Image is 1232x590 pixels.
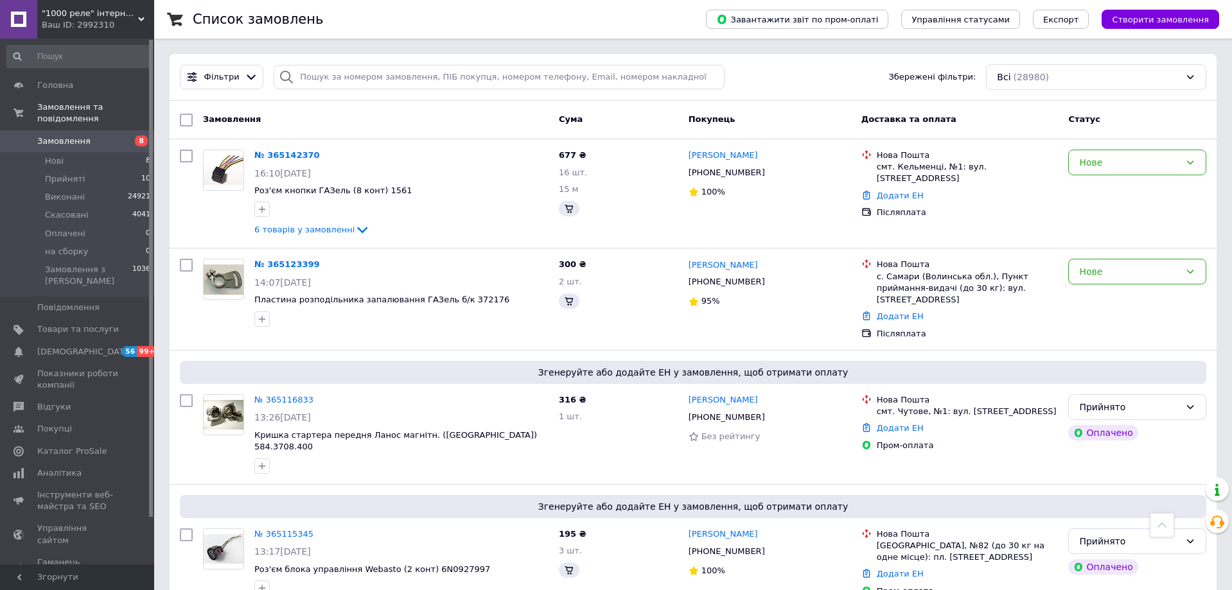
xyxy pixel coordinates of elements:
div: [GEOGRAPHIC_DATA], №82 (до 30 кг на одне місце): пл. [STREET_ADDRESS] [877,540,1059,563]
span: Створити замовлення [1112,15,1209,24]
h1: Список замовлень [193,12,323,27]
div: смт. Кельменці, №1: вул. [STREET_ADDRESS] [877,161,1059,184]
a: [PERSON_NAME] [689,528,758,541]
span: Покупці [37,423,72,435]
div: [PHONE_NUMBER] [686,543,768,560]
span: Управління статусами [911,15,1010,24]
span: 100% [701,566,725,575]
span: Фільтри [204,71,240,83]
span: Прийняті [45,173,85,185]
span: 24921 [128,191,150,203]
a: № 365123399 [254,259,320,269]
span: Всі [997,71,1010,83]
span: Експорт [1043,15,1079,24]
a: Фото товару [203,394,244,435]
span: Виконані [45,191,85,203]
button: Завантажити звіт по пром-оплаті [706,10,888,29]
a: Фото товару [203,259,244,300]
div: Нова Пошта [877,394,1059,406]
div: Післяплата [877,207,1059,218]
div: Нове [1079,265,1180,279]
div: Оплачено [1068,559,1138,575]
span: Замовлення [203,114,261,124]
div: Пром-оплата [877,440,1059,451]
div: смт. Чутове, №1: вул. [STREET_ADDRESS] [877,406,1059,417]
input: Пошук [6,45,152,68]
span: 14:07[DATE] [254,277,311,288]
a: Роз'єм блока управління Webasto (2 конт) 6N0927997 [254,564,490,574]
span: Нові [45,155,64,167]
button: Створити замовлення [1102,10,1219,29]
div: Ваш ID: 2992310 [42,19,154,31]
div: Прийнято [1079,400,1180,414]
span: Пластина розподільника запалювання ГАЗель б/к 372176 [254,295,509,304]
span: Cума [559,114,583,124]
span: 10 [141,173,150,185]
a: 6 товарів у замовленні [254,225,370,234]
span: Оплачені [45,228,85,239]
a: Кришка стартера передня Ланос магнітн. ([GEOGRAPHIC_DATA]) 584.3708.400 [254,430,537,452]
span: 16 шт. [559,168,587,177]
span: Каталог ProSale [37,446,107,457]
a: [PERSON_NAME] [689,259,758,272]
span: "1000 реле" інтернет-магазин автоелектрики [42,8,138,19]
span: 1 шт. [559,412,582,421]
span: 195 ₴ [559,529,586,539]
img: Фото товару [204,400,243,430]
span: 677 ₴ [559,150,586,160]
a: Фото товару [203,528,244,569]
img: Фото товару [204,534,243,564]
a: Додати ЕН [877,311,924,321]
span: Замовлення з [PERSON_NAME] [45,264,132,287]
span: Повідомлення [37,302,100,313]
span: (28980) [1014,72,1049,82]
span: 8 [135,135,148,146]
span: Скасовані [45,209,89,221]
span: Статус [1068,114,1100,124]
a: Додати ЕН [877,423,924,433]
a: Створити замовлення [1089,14,1219,24]
span: 1036 [132,264,150,287]
span: Інструменти веб-майстра та SEO [37,489,119,512]
span: 100% [701,187,725,196]
div: Нова Пошта [877,528,1059,540]
span: 13:26[DATE] [254,412,311,422]
span: Відгуки [37,401,71,413]
a: [PERSON_NAME] [689,394,758,406]
div: Прийнято [1079,534,1180,548]
span: Покупець [689,114,735,124]
a: № 365116833 [254,395,313,404]
span: Без рейтингу [701,431,761,441]
span: 3 шт. [559,546,582,555]
span: 300 ₴ [559,259,586,269]
span: 0 [146,228,150,239]
span: Замовлення [37,135,91,147]
div: Нова Пошта [877,150,1059,161]
span: 2 шт. [559,277,582,286]
span: 4041 [132,209,150,221]
div: Оплачено [1068,425,1138,440]
span: Завантажити звіт по пром-оплаті [716,13,878,25]
div: Післяплата [877,328,1059,340]
span: 16:10[DATE] [254,168,311,178]
button: Експорт [1033,10,1089,29]
a: Фото товару [203,150,244,191]
span: 13:17[DATE] [254,546,311,557]
span: на сборку [45,246,89,257]
span: 316 ₴ [559,395,586,404]
div: [PHONE_NUMBER] [686,273,768,290]
span: [DEMOGRAPHIC_DATA] [37,346,132,358]
span: Збережені фільтри: [888,71,976,83]
a: № 365115345 [254,529,313,539]
span: Показники роботи компанії [37,368,119,391]
input: Пошук за номером замовлення, ПІБ покупця, номером телефону, Email, номером накладної [274,65,724,90]
span: Аналітика [37,467,82,479]
a: № 365142370 [254,150,320,160]
span: Роз'єм кнопки ГАЗель (8 конт) 1561 [254,186,412,195]
span: Головна [37,80,73,91]
span: 15 м [559,184,578,194]
div: с. Самари (Волинська обл.), Пункт приймання-видачі (до 30 кг): вул. [STREET_ADDRESS] [877,271,1059,306]
span: Гаманець компанії [37,557,119,580]
span: 99+ [137,346,158,357]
